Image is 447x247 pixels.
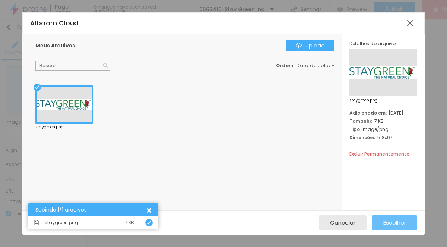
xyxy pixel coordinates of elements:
span: Adicionado em: [349,110,387,116]
span: Meus Arquivos [35,42,75,49]
img: Icone [147,221,151,225]
span: Data de upload [297,63,335,68]
span: staygreen.png [45,221,78,225]
div: Subindo 1/1 arquivos [35,207,145,213]
span: Excluir Permanentemente [349,151,409,157]
span: Alboom Cloud [30,19,79,28]
img: Icone [34,220,39,225]
span: staygreen.png [349,99,417,102]
div: staygreen.png [35,125,93,129]
div: 518x97 [349,134,417,141]
img: Icone [103,63,108,68]
span: Detalhes do arquivo [349,40,396,47]
span: Ordem [276,62,294,69]
div: 7 KB [349,118,417,124]
span: Dimensões [349,134,375,141]
div: : [276,63,334,68]
span: Tamanho [349,118,372,124]
span: Cancelar [330,219,355,226]
span: Escolher [383,219,406,226]
span: Tipo [349,126,360,132]
button: IconeUpload [286,40,334,51]
div: image/png [349,126,417,132]
div: [DATE] [349,110,417,116]
img: Icone [296,43,302,49]
div: Upload [296,43,325,49]
input: Buscar [35,61,110,71]
button: Escolher [372,215,417,230]
div: 7 KB [125,221,134,225]
button: Cancelar [319,215,367,230]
